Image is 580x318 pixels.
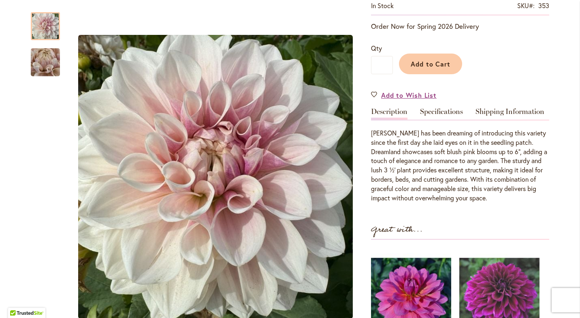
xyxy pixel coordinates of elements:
p: Order Now for Spring 2026 Delivery [371,21,549,31]
span: Add to Wish List [381,90,437,100]
span: In stock [371,1,394,10]
span: Add to Cart [411,60,451,68]
button: Add to Cart [399,54,462,74]
strong: SKU [517,1,535,10]
div: Availability [371,1,394,11]
div: DREAMLAND [31,40,60,76]
div: Detailed Product Info [371,108,549,203]
iframe: Launch Accessibility Center [6,289,29,312]
a: Add to Wish List [371,90,437,100]
p: [PERSON_NAME] has been dreaming of introducing this variety since the first day she laid eyes on ... [371,129,549,203]
strong: Great with... [371,223,423,236]
img: DREAMLAND [16,41,75,84]
div: DREAMLAND [31,4,68,40]
a: Shipping Information [476,108,544,120]
span: Qty [371,44,382,52]
a: Specifications [420,108,463,120]
a: Description [371,108,407,120]
div: 353 [538,1,549,11]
